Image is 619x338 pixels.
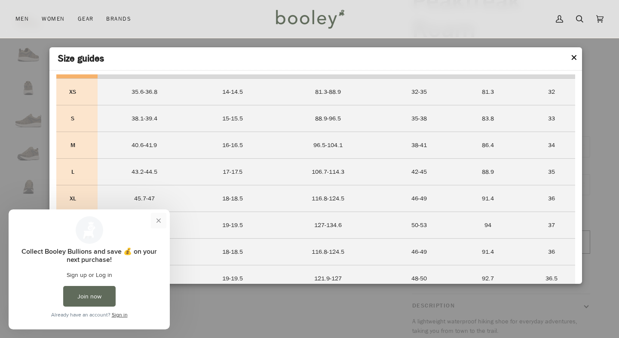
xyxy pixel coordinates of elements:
td: 94 [456,212,520,238]
th: XS [56,78,98,105]
th: XL [56,185,98,212]
td: 91.4 [456,238,520,265]
img: Booley [272,6,347,31]
td: 91.4 [456,185,520,212]
td: 18-18.5 [191,185,274,212]
td: 35 [520,158,575,185]
td: 106.7-114.3 [273,158,382,185]
td: 16-16.5 [191,132,274,158]
td: 37 [520,212,575,238]
button: ✕ [570,52,578,65]
td: 36 [520,238,575,265]
td: 36 [520,185,575,212]
td: 46-49 [382,185,456,212]
td: 81.3-88.9 [273,78,382,105]
td: 48-50 [382,265,456,292]
td: 88.9 [456,158,520,185]
td: 32 [520,78,575,105]
td: 17-17.5 [191,158,274,185]
td: 33 [520,105,575,132]
td: 19-19.5 [191,265,274,292]
td: 14-14.5 [191,78,274,105]
td: 15-15.5 [191,105,274,132]
td: 96.5-104.1 [273,132,382,158]
header: Size guides [49,47,582,71]
td: 38.1-39.4 [98,105,191,132]
iframe: Loyalty program pop-up with offers and actions [9,209,170,329]
td: 34 [520,132,575,158]
td: 127-134.6 [273,212,382,238]
td: 35.6-36.8 [98,78,191,105]
span: Brands [106,15,131,23]
td: 116.8-124.5 [273,238,382,265]
td: 81.3 [456,78,520,105]
td: 92.7 [456,265,520,292]
td: 86.4 [456,132,520,158]
td: 19-19.5 [191,212,274,238]
th: L [56,158,98,185]
th: S [56,105,98,132]
td: 46-49 [382,238,456,265]
td: 35-38 [382,105,456,132]
th: M [56,132,98,158]
td: 18-18.5 [191,238,274,265]
span: Women [42,15,64,23]
td: 36.5 [520,265,575,292]
td: 83.8 [456,105,520,132]
td: 45.7-47 [98,185,191,212]
td: 42-45 [382,158,456,185]
td: 50-53 [382,212,456,238]
td: 121.9-127 [273,265,382,292]
td: 88.9-96.5 [273,105,382,132]
span: Gear [78,15,94,23]
td: 116.8-124.5 [273,185,382,212]
td: 43.2-44.5 [98,158,191,185]
td: 40.6-41.9 [98,132,191,158]
td: 38-41 [382,132,456,158]
td: 32-35 [382,78,456,105]
span: Men [15,15,29,23]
